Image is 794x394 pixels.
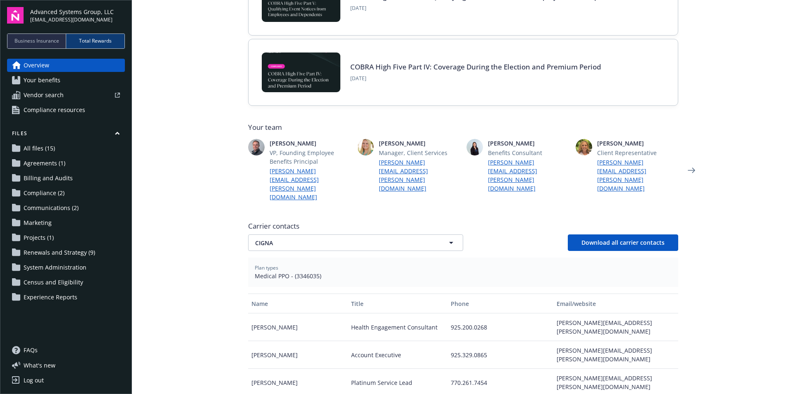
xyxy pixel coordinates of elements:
img: photo [466,139,483,155]
span: VP, Founding Employee Benefits Principal [270,148,351,166]
div: Phone [451,299,550,308]
span: [EMAIL_ADDRESS][DOMAIN_NAME] [30,16,114,24]
div: [PERSON_NAME][EMAIL_ADDRESS][PERSON_NAME][DOMAIN_NAME] [553,341,678,369]
span: [DATE] [350,75,601,82]
span: Compliance resources [24,103,85,117]
div: [PERSON_NAME][EMAIL_ADDRESS][PERSON_NAME][DOMAIN_NAME] [553,313,678,341]
div: Log out [24,374,44,387]
button: Name [248,294,348,313]
a: Agreements (1) [7,157,125,170]
span: CIGNA [255,239,427,247]
button: CIGNA [248,234,463,251]
span: [PERSON_NAME] [597,139,678,148]
a: [PERSON_NAME][EMAIL_ADDRESS][PERSON_NAME][DOMAIN_NAME] [488,158,569,193]
a: All files (15) [7,142,125,155]
span: System Administration [24,261,86,274]
a: [PERSON_NAME][EMAIL_ADDRESS][PERSON_NAME][DOMAIN_NAME] [379,158,460,193]
span: Projects (1) [24,231,54,244]
span: Communications (2) [24,201,79,215]
a: Census and Eligibility [7,276,125,289]
span: Compliance (2) [24,186,65,200]
span: Total Rewards [79,37,112,45]
img: photo [357,139,374,155]
a: Vendor search [7,88,125,102]
a: System Administration [7,261,125,274]
button: Advanced Systems Group, LLC[EMAIL_ADDRESS][DOMAIN_NAME] [30,7,125,24]
a: FAQs [7,344,125,357]
button: Email/website [553,294,678,313]
div: Email/website [557,299,674,308]
span: Carrier contacts [248,221,678,231]
span: Billing and Audits [24,172,73,185]
img: navigator-logo.svg [7,7,24,24]
span: What ' s new [24,361,55,370]
a: Compliance (2) [7,186,125,200]
a: Next [685,164,698,177]
div: [PERSON_NAME] [248,313,348,341]
div: [PERSON_NAME] [248,341,348,369]
span: Renewals and Strategy (9) [24,246,95,259]
span: Business Insurance [14,37,59,45]
div: Name [251,299,344,308]
span: Your benefits [24,74,60,87]
span: Manager, Client Services [379,148,460,157]
span: [PERSON_NAME] [379,139,460,148]
span: Vendor search [24,88,64,102]
button: What's new [7,361,69,370]
a: Marketing [7,216,125,229]
a: Overview [7,59,125,72]
button: Files [7,130,125,140]
button: Title [348,294,447,313]
span: [PERSON_NAME] [488,139,569,148]
span: Marketing [24,216,52,229]
img: photo [248,139,265,155]
a: Projects (1) [7,231,125,244]
img: BLOG-Card Image - Compliance - COBRA High Five Pt 4 - 09-04-25.jpg [262,53,340,92]
span: Your team [248,122,678,132]
div: Health Engagement Consultant [348,313,447,341]
a: Communications (2) [7,201,125,215]
span: Overview [24,59,49,72]
span: Plan types [255,264,672,272]
a: Billing and Audits [7,172,125,185]
button: Phone [447,294,553,313]
span: Benefits Consultant [488,148,569,157]
a: [PERSON_NAME][EMAIL_ADDRESS][PERSON_NAME][DOMAIN_NAME] [597,158,678,193]
a: Renewals and Strategy (9) [7,246,125,259]
span: [DATE] [350,5,627,12]
span: Census and Eligibility [24,276,83,289]
div: Account Executive [348,341,447,369]
button: Download all carrier contacts [568,234,678,251]
span: Agreements (1) [24,157,65,170]
span: FAQs [24,344,38,357]
a: COBRA High Five Part IV: Coverage During the Election and Premium Period [350,62,601,72]
a: Your benefits [7,74,125,87]
span: Experience Reports [24,291,77,304]
span: Medical PPO - (3346035) [255,272,672,280]
div: Title [351,299,444,308]
span: Download all carrier contacts [581,239,665,246]
img: photo [576,139,592,155]
div: 925.329.0865 [447,341,553,369]
a: Experience Reports [7,291,125,304]
span: [PERSON_NAME] [270,139,351,148]
span: All files (15) [24,142,55,155]
span: Advanced Systems Group, LLC [30,7,114,16]
a: [PERSON_NAME][EMAIL_ADDRESS][PERSON_NAME][DOMAIN_NAME] [270,167,351,201]
a: Compliance resources [7,103,125,117]
span: Client Representative [597,148,678,157]
div: 925.200.0268 [447,313,553,341]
